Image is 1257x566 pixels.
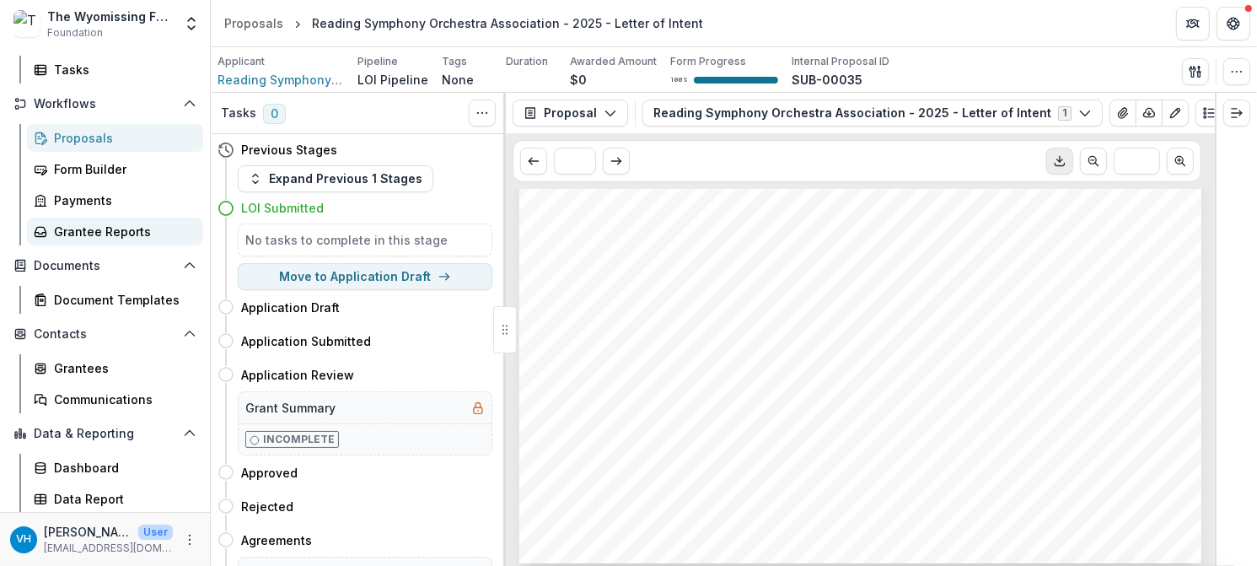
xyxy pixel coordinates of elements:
[238,165,433,192] button: Expand Previous 1 Stages
[44,523,132,541] p: [PERSON_NAME]
[180,530,200,550] button: More
[1217,7,1250,40] button: Get Help
[27,454,203,482] a: Dashboard
[54,191,190,209] div: Payments
[570,54,657,69] p: Awarded Amount
[642,100,1103,127] button: Reading Symphony Orchestra Association - 2025 - Letter of Intent1
[357,54,398,69] p: Pipeline
[1167,148,1194,175] button: Scroll to next page
[218,11,290,35] a: Proposals
[7,321,203,348] button: Open Contacts
[54,391,190,408] div: Communications
[180,7,203,40] button: Open entity switcher
[34,97,176,111] span: Workflows
[520,148,547,175] button: Scroll to previous page
[54,129,190,147] div: Proposals
[241,464,298,482] h4: Approved
[469,100,496,127] button: Toggle View Cancelled Tasks
[241,498,293,515] h4: Rejected
[47,25,103,40] span: Foundation
[7,90,203,117] button: Open Workflows
[506,54,548,69] p: Duration
[138,525,173,540] p: User
[312,14,703,32] div: Reading Symphony Orchestra Association - 2025 - Letter of Intent
[241,531,312,549] h4: Agreements
[27,286,203,314] a: Document Templates
[218,71,344,89] a: Reading Symphony Orchestra Association
[241,141,337,159] h4: Previous Stages
[34,259,176,273] span: Documents
[7,252,203,279] button: Open Documents
[238,263,492,290] button: Move to Application Draft
[34,327,176,342] span: Contacts
[27,155,203,183] a: Form Builder
[27,124,203,152] a: Proposals
[792,71,862,89] p: SUB-00035
[218,11,710,35] nav: breadcrumb
[670,74,687,86] p: 100 %
[27,485,203,513] a: Data Report
[54,291,190,309] div: Document Templates
[241,366,354,384] h4: Application Review
[241,299,340,316] h4: Application Draft
[54,490,190,508] div: Data Report
[27,56,203,84] a: Tasks
[570,71,587,89] p: $0
[54,459,190,477] div: Dashboard
[221,106,256,121] h3: Tasks
[27,385,203,413] a: Communications
[54,223,190,240] div: Grantee Reports
[1176,7,1210,40] button: Partners
[245,231,485,249] h5: No tasks to complete in this stage
[47,8,173,25] div: The Wyomissing Foundation
[27,218,203,245] a: Grantee Reports
[54,359,190,377] div: Grantees
[442,71,474,89] p: None
[357,71,428,89] p: LOI Pipeline
[245,399,336,417] h5: Grant Summary
[241,332,371,350] h4: Application Submitted
[27,186,203,214] a: Payments
[792,54,889,69] p: Internal Proposal ID
[513,100,628,127] button: Proposal
[1162,100,1189,127] button: Edit as form
[241,199,324,217] h4: LOI Submitted
[1223,100,1250,127] button: Expand right
[7,420,203,447] button: Open Data & Reporting
[1109,100,1136,127] button: View Attached Files
[442,54,467,69] p: Tags
[16,534,31,545] div: Valeri Harteg
[13,10,40,37] img: The Wyomissing Foundation
[263,104,286,124] span: 0
[218,54,265,69] p: Applicant
[44,541,173,556] p: [EMAIL_ADDRESS][DOMAIN_NAME]
[1046,148,1073,175] button: Download PDF
[54,61,190,78] div: Tasks
[34,427,176,441] span: Data & Reporting
[27,354,203,382] a: Grantees
[1080,148,1107,175] button: Scroll to previous page
[263,432,335,447] p: Incomplete
[224,14,283,32] div: Proposals
[670,54,746,69] p: Form Progress
[1195,100,1222,127] button: Plaintext view
[54,160,190,178] div: Form Builder
[603,148,630,175] button: Scroll to next page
